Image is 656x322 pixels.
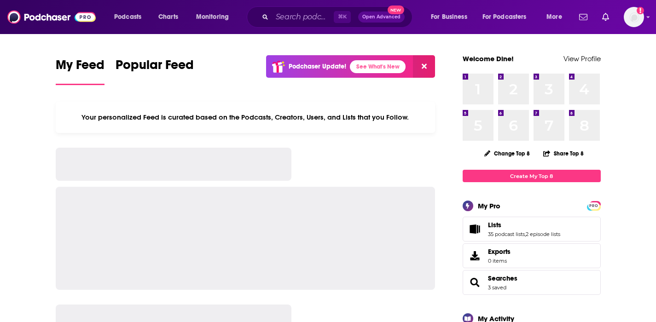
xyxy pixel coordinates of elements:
a: Searches [466,276,484,289]
span: More [546,11,562,23]
span: Exports [466,249,484,262]
span: Lists [488,221,501,229]
button: open menu [108,10,153,24]
a: Create My Top 8 [463,170,601,182]
span: 0 items [488,258,511,264]
span: Charts [158,11,178,23]
svg: Add a profile image [637,7,644,14]
span: Searches [463,270,601,295]
a: PRO [588,202,599,209]
span: Lists [463,217,601,241]
a: Show notifications dropdown [575,9,591,25]
img: Podchaser - Follow, Share and Rate Podcasts [7,8,96,26]
span: PRO [588,202,599,209]
a: My Feed [56,57,104,85]
a: 35 podcast lists [488,231,525,237]
button: open menu [190,10,241,24]
button: Show profile menu [624,7,644,27]
span: , [525,231,526,237]
a: Show notifications dropdown [598,9,613,25]
div: Search podcasts, credits, & more... [255,6,421,28]
span: ⌘ K [334,11,351,23]
a: Searches [488,274,517,282]
span: Exports [488,247,511,256]
span: My Feed [56,57,104,78]
button: open menu [424,10,479,24]
button: open menu [540,10,574,24]
a: Popular Feed [116,57,194,85]
span: Popular Feed [116,57,194,78]
a: Exports [463,243,601,268]
img: User Profile [624,7,644,27]
div: Your personalized Feed is curated based on the Podcasts, Creators, Users, and Lists that you Follow. [56,102,435,133]
button: Change Top 8 [479,148,536,159]
a: Welcome Dine! [463,54,514,63]
a: Lists [488,221,560,229]
a: 2 episode lists [526,231,560,237]
span: Logged in as DineRacoma [624,7,644,27]
span: For Podcasters [482,11,527,23]
p: Podchaser Update! [289,63,346,70]
span: Podcasts [114,11,141,23]
span: For Business [431,11,467,23]
button: Share Top 8 [543,144,584,162]
button: open menu [476,10,540,24]
span: Open Advanced [362,15,401,19]
a: Lists [466,223,484,236]
span: Monitoring [196,11,229,23]
input: Search podcasts, credits, & more... [272,10,334,24]
div: My Pro [478,201,500,210]
a: Charts [152,10,184,24]
a: See What's New [350,60,406,73]
a: 3 saved [488,284,506,291]
span: New [388,6,404,14]
button: Open AdvancedNew [358,11,405,23]
a: View Profile [563,54,601,63]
